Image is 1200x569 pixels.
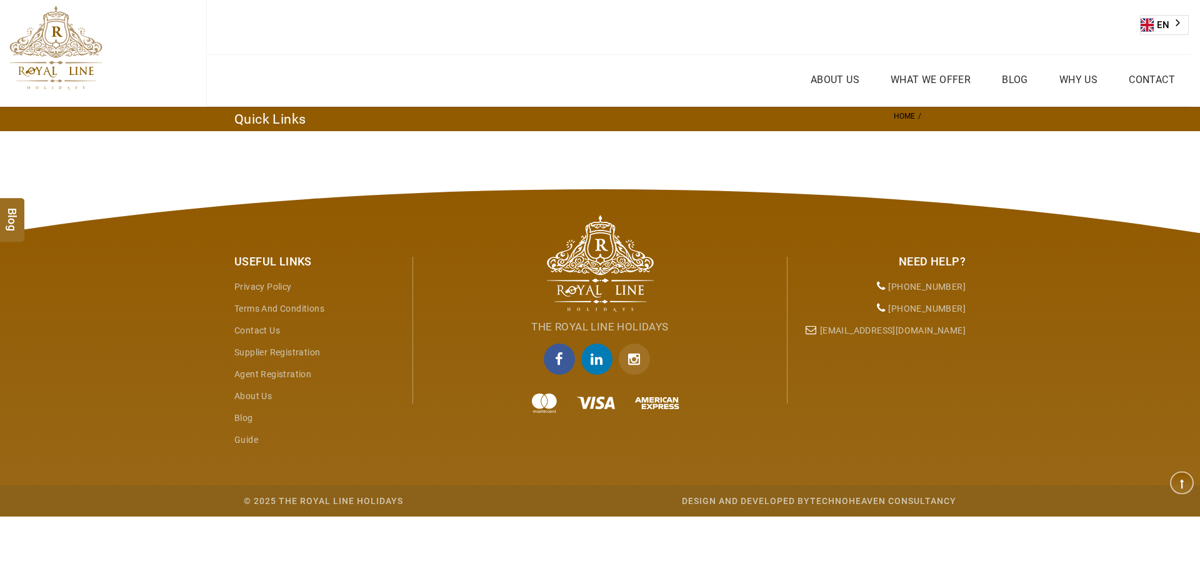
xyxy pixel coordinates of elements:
span: Blog [4,208,21,219]
li: Quick Links [924,107,962,126]
a: About Us [807,71,862,89]
a: About Us [234,391,272,401]
a: [EMAIL_ADDRESS][DOMAIN_NAME] [820,325,966,335]
img: The Royal Line Holidays [9,6,102,90]
a: EN [1141,16,1188,34]
a: Contact [1126,71,1178,89]
img: The Royal Line Holidays [547,215,654,312]
a: linkedin [581,344,619,375]
a: Instagram [619,344,656,375]
a: guide [234,435,258,445]
li: [PHONE_NUMBER] [797,298,966,320]
a: What we Offer [887,71,974,89]
a: Agent Registration [234,369,311,379]
h2: Quick Links [234,111,306,127]
a: Blog [234,413,253,423]
div: © 2025 The Royal Line Holidays [244,495,403,507]
span: The Royal Line Holidays [531,320,668,333]
li: [PHONE_NUMBER] [797,276,966,298]
div: Useful Links [234,254,403,270]
a: facebook [544,344,581,375]
aside: Language selected: English [1140,15,1189,35]
a: HOME [894,112,918,121]
a: Privacy Policy [234,282,292,292]
a: Blog [999,71,1031,89]
a: Technoheaven Consultancy [810,496,956,506]
a: Contact Us [234,325,280,335]
div: Language [1140,15,1189,35]
a: Supplier Registration [234,347,320,357]
a: Terms and Conditions [234,304,324,314]
div: Need Help? [797,254,966,270]
a: Why Us [1056,71,1101,89]
div: Design and Developed by [487,495,956,507]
